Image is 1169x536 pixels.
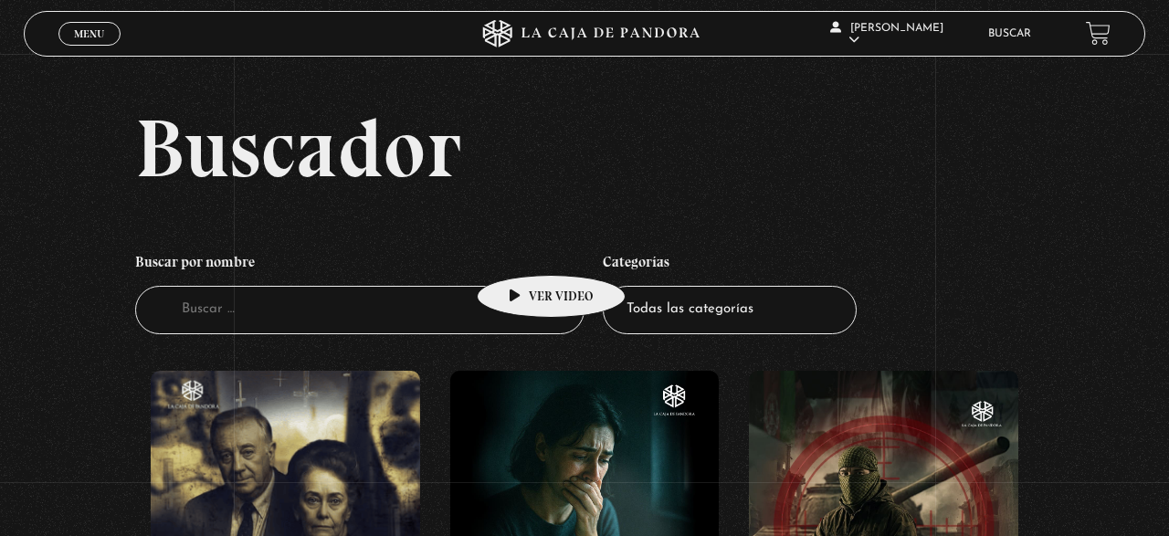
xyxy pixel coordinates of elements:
[988,28,1031,39] a: Buscar
[74,28,104,39] span: Menu
[603,244,857,286] h4: Categorías
[68,44,111,57] span: Cerrar
[830,23,943,46] span: [PERSON_NAME]
[135,107,1145,189] h2: Buscador
[135,244,584,286] h4: Buscar por nombre
[1086,21,1111,46] a: View your shopping cart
